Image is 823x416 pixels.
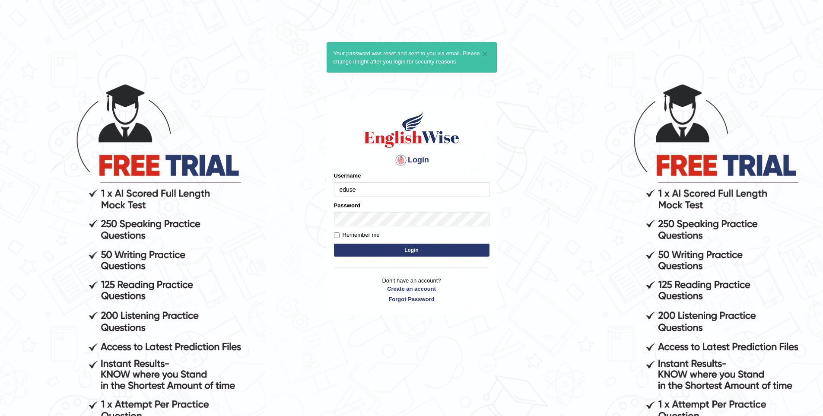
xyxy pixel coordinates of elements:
p: Don't have an account? [334,276,489,303]
button: × [482,49,487,58]
a: Create an account [334,285,489,293]
input: Remember me [334,232,340,238]
h4: Login [334,153,489,167]
img: Logo of English Wise sign in for intelligent practice with AI [362,110,461,149]
button: Login [334,244,489,257]
div: Your password was reset and sent to you via email. Please change it right after you login for sec... [327,42,497,73]
label: Username [334,171,361,180]
label: Password [334,201,360,210]
a: Forgot Password [334,295,489,303]
label: Remember me [334,231,380,239]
